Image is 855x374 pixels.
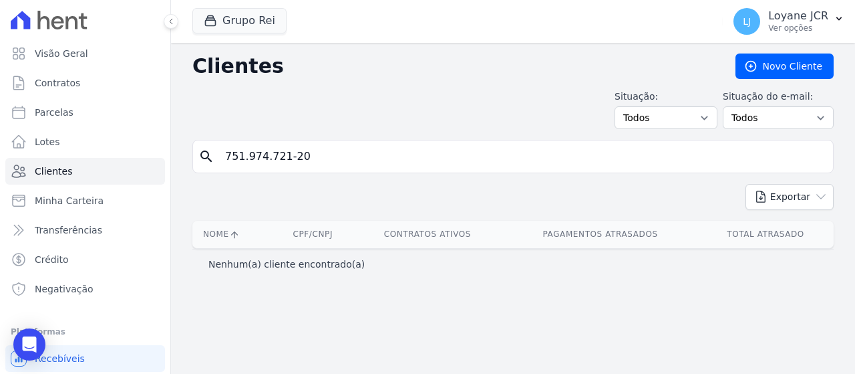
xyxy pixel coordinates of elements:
[615,90,717,104] label: Situação:
[208,258,365,271] p: Nenhum(a) cliente encontrado(a)
[35,165,72,178] span: Clientes
[768,23,828,33] p: Ver opções
[11,324,160,340] div: Plataformas
[503,221,697,248] th: Pagamentos Atrasados
[192,8,287,33] button: Grupo Rei
[5,246,165,273] a: Crédito
[274,221,352,248] th: CPF/CNPJ
[743,17,751,26] span: LJ
[735,54,834,79] a: Novo Cliente
[35,282,94,296] span: Negativação
[13,329,45,361] div: Open Intercom Messenger
[192,221,274,248] th: Nome
[35,194,104,207] span: Minha Carteira
[35,47,88,60] span: Visão Geral
[5,217,165,244] a: Transferências
[352,221,503,248] th: Contratos Ativos
[35,352,85,365] span: Recebíveis
[723,90,834,104] label: Situação do e-mail:
[198,149,214,165] i: search
[5,40,165,67] a: Visão Geral
[5,158,165,185] a: Clientes
[35,106,73,119] span: Parcelas
[217,143,828,170] input: Buscar por nome, CPF ou e-mail
[35,223,102,237] span: Transferências
[697,221,834,248] th: Total Atrasado
[35,253,69,266] span: Crédito
[5,70,165,96] a: Contratos
[745,184,834,210] button: Exportar
[192,54,714,78] h2: Clientes
[35,76,80,90] span: Contratos
[5,276,165,302] a: Negativação
[5,187,165,214] a: Minha Carteira
[5,99,165,126] a: Parcelas
[5,128,165,155] a: Lotes
[35,135,60,149] span: Lotes
[5,345,165,372] a: Recebíveis
[768,9,828,23] p: Loyane JCR
[723,3,855,40] button: LJ Loyane JCR Ver opções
